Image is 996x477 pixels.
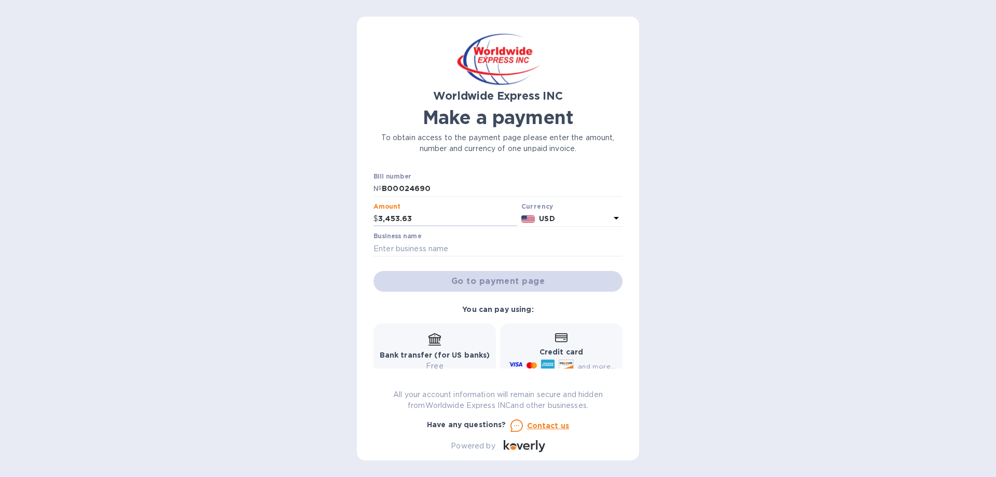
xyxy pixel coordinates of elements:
[374,183,382,194] p: №
[539,348,583,356] b: Credit card
[578,362,616,370] span: and more...
[374,389,622,411] p: All your account information will remain secure and hidden from Worldwide Express INC and other b...
[374,203,400,210] label: Amount
[382,181,622,197] input: Enter bill number
[451,441,495,452] p: Powered by
[380,351,490,359] b: Bank transfer (for US banks)
[521,215,535,223] img: USD
[521,202,554,210] b: Currency
[433,89,562,102] b: Worldwide Express INC
[378,211,517,227] input: 0.00
[527,421,570,430] u: Contact us
[374,234,421,240] label: Business name
[374,213,378,224] p: $
[374,132,622,154] p: To obtain access to the payment page please enter the amount, number and currency of one unpaid i...
[374,106,622,128] h1: Make a payment
[374,241,622,256] input: Enter business name
[539,214,555,223] b: USD
[462,305,533,314] b: You can pay using:
[374,174,411,180] label: Bill number
[380,361,490,372] p: Free
[427,420,506,429] b: Have any questions?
